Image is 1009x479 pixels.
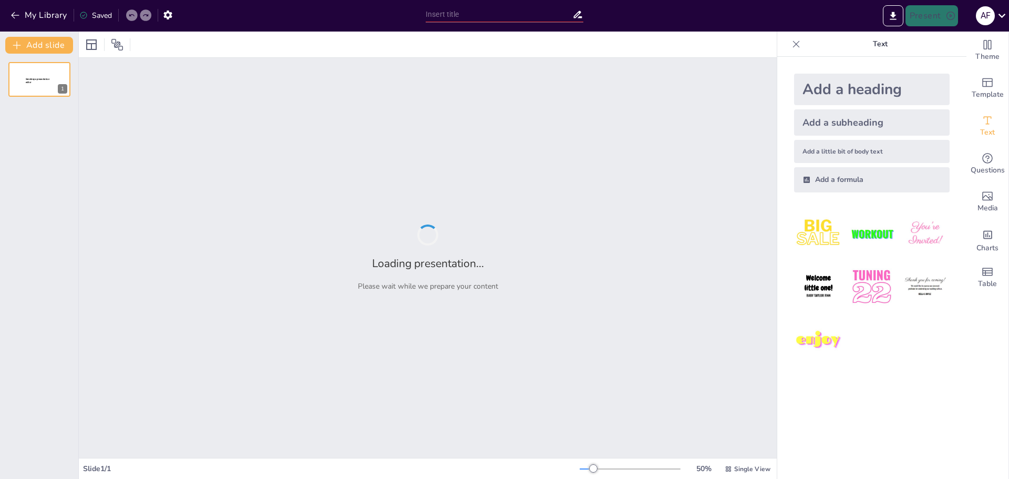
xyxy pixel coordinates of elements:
[794,262,843,311] img: 4.jpeg
[426,7,572,22] input: Insert title
[975,51,1000,63] span: Theme
[358,281,498,291] p: Please wait while we prepare your content
[58,84,67,94] div: 1
[966,145,1008,183] div: Get real-time input from your audience
[8,62,70,97] div: 1
[966,183,1008,221] div: Add images, graphics, shapes or video
[83,464,580,474] div: Slide 1 / 1
[26,78,49,84] span: Sendsteps presentation editor
[794,316,843,365] img: 7.jpeg
[5,37,73,54] button: Add slide
[883,5,903,26] button: Export to PowerPoint
[966,221,1008,259] div: Add charts and graphs
[966,32,1008,69] div: Change the overall theme
[794,74,950,105] div: Add a heading
[794,109,950,136] div: Add a subheading
[966,69,1008,107] div: Add ready made slides
[966,259,1008,297] div: Add a table
[805,32,956,57] p: Text
[794,140,950,163] div: Add a little bit of body text
[972,89,1004,100] span: Template
[977,202,998,214] span: Media
[971,165,1005,176] span: Questions
[79,11,112,21] div: Saved
[734,465,770,473] span: Single View
[847,262,896,311] img: 5.jpeg
[905,5,958,26] button: Present
[111,38,123,51] span: Position
[8,7,71,24] button: My Library
[847,209,896,258] img: 2.jpeg
[976,6,995,25] div: a f
[966,107,1008,145] div: Add text boxes
[901,262,950,311] img: 6.jpeg
[978,278,997,290] span: Table
[83,36,100,53] div: Layout
[976,5,995,26] button: a f
[980,127,995,138] span: Text
[794,167,950,192] div: Add a formula
[901,209,950,258] img: 3.jpeg
[976,242,998,254] span: Charts
[794,209,843,258] img: 1.jpeg
[372,256,484,271] h2: Loading presentation...
[691,464,716,474] div: 50 %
